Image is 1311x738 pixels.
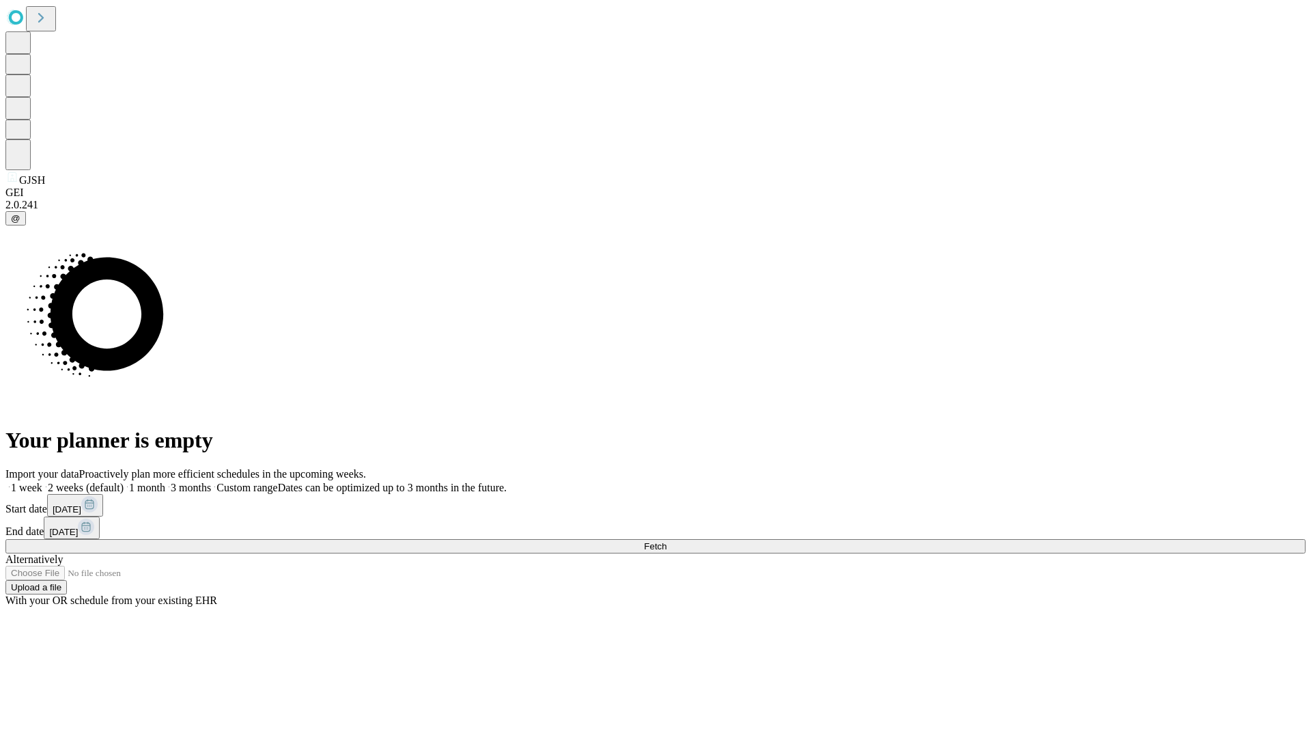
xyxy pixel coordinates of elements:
button: [DATE] [44,517,100,539]
span: [DATE] [49,527,78,537]
button: Fetch [5,539,1306,553]
button: @ [5,211,26,225]
button: [DATE] [47,494,103,517]
div: GEI [5,187,1306,199]
div: 2.0.241 [5,199,1306,211]
button: Upload a file [5,580,67,594]
span: 1 week [11,482,42,493]
span: Import your data [5,468,79,480]
span: Custom range [216,482,277,493]
span: [DATE] [53,504,81,515]
span: 3 months [171,482,211,493]
span: @ [11,213,20,223]
span: Proactively plan more efficient schedules in the upcoming weeks. [79,468,366,480]
span: Dates can be optimized up to 3 months in the future. [278,482,507,493]
span: 1 month [129,482,165,493]
span: With your OR schedule from your existing EHR [5,594,217,606]
span: Fetch [644,541,666,551]
div: Start date [5,494,1306,517]
div: End date [5,517,1306,539]
span: Alternatively [5,553,63,565]
span: 2 weeks (default) [48,482,124,493]
span: GJSH [19,174,45,186]
h1: Your planner is empty [5,428,1306,453]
